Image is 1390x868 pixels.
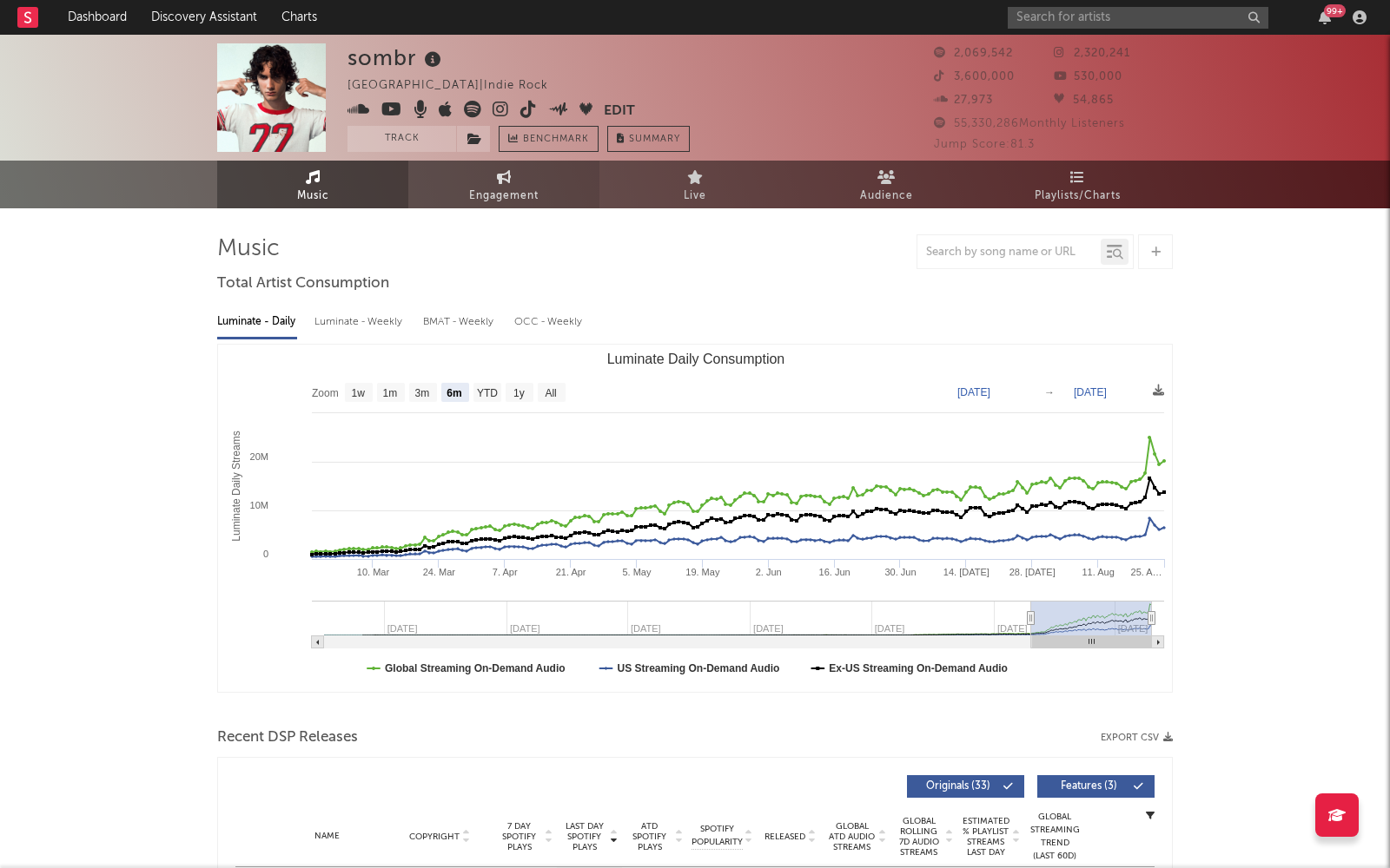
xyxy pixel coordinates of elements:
text: 10M [250,500,268,510]
span: Copyright [409,832,460,842]
span: Estimated % Playlist Streams Last Day [962,816,1009,858]
text: 0 [263,549,268,559]
span: Features ( 3 ) [1049,781,1129,792]
a: Engagement [408,161,599,208]
a: Audience [791,161,982,208]
button: Export CSV [1101,733,1173,743]
span: 54,865 [1054,95,1114,106]
a: Live [599,161,791,208]
span: 2,320,241 [1054,48,1130,59]
span: Audience [860,186,913,207]
text: 19. May [685,567,720,577]
text: 7. Apr [493,567,518,577]
text: [DATE] [1074,386,1107,398]
span: 530,000 [1054,71,1122,82]
div: Luminate - Daily [217,307,297,337]
text: 6m [447,387,461,399]
text: Zoom [312,387,339,399]
button: Track [347,126,456,152]
text: 2. Jun [756,567,782,577]
input: Search by song name or URL [917,246,1101,260]
span: 27,973 [934,95,993,106]
text: 21. Apr [556,567,586,577]
button: Features(3) [1037,775,1155,798]
span: 7 Day Spotify Plays [496,821,542,852]
text: 14. [DATE] [943,567,990,577]
span: Spotify Popularity [692,823,743,849]
text: → [1044,386,1055,398]
span: Engagement [469,186,539,207]
text: 25. A… [1131,567,1162,577]
span: Jump Score: 81.3 [934,139,1035,150]
text: 1w [352,387,366,399]
text: 30. Jun [884,567,916,577]
text: 5. May [622,567,652,577]
button: Edit [604,101,635,122]
text: 28. [DATE] [1009,567,1056,577]
button: 99+ [1319,10,1331,24]
span: Global Rolling 7D Audio Streams [895,816,943,858]
svg: Luminate Daily Consumption [218,345,1173,692]
span: Released [764,832,805,842]
div: Global Streaming Trend (Last 60D) [1029,811,1081,863]
div: sombr [347,43,446,72]
text: 16. Jun [819,567,851,577]
span: Summary [629,135,680,144]
div: Luminate - Weekly [314,307,406,337]
text: [DATE] [957,386,990,398]
div: 99 + [1324,4,1346,17]
span: Originals ( 33 ) [918,781,998,792]
span: ATD Spotify Plays [626,821,672,852]
text: 1m [383,387,398,399]
button: Originals(33) [907,775,1024,798]
span: Global ATD Audio Streams [828,821,876,852]
span: 55,330,286 Monthly Listeners [934,118,1125,129]
text: Global Streaming On-Demand Audio [385,662,566,674]
span: Benchmark [523,129,589,150]
a: Playlists/Charts [982,161,1173,208]
text: YTD [477,387,498,399]
text: 20M [250,451,268,462]
input: Search for artists [1008,7,1268,29]
text: 1y [513,387,525,399]
text: 10. Mar [357,567,390,577]
div: Name [270,830,384,843]
span: Music [297,186,329,207]
button: Summary [607,126,690,152]
text: 11. Aug [1082,567,1114,577]
span: Live [684,186,706,207]
span: Total Artist Consumption [217,273,389,294]
a: Benchmark [499,126,599,152]
div: [GEOGRAPHIC_DATA] | Indie Rock [347,76,568,96]
text: Luminate Daily Consumption [607,352,785,366]
text: US Streaming On-Demand Audio [618,662,780,674]
span: 3,600,000 [934,71,1015,82]
span: Recent DSP Releases [217,727,358,748]
text: 3m [415,387,430,399]
text: All [545,387,556,399]
text: 24. Mar [423,567,456,577]
span: Last Day Spotify Plays [561,821,607,852]
div: OCC - Weekly [514,307,584,337]
span: 2,069,542 [934,48,1013,59]
span: Playlists/Charts [1035,186,1121,207]
text: Ex-US Streaming On-Demand Audio [829,662,1008,674]
a: Music [217,161,408,208]
div: BMAT - Weekly [423,307,497,337]
text: Luminate Daily Streams [230,431,242,541]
